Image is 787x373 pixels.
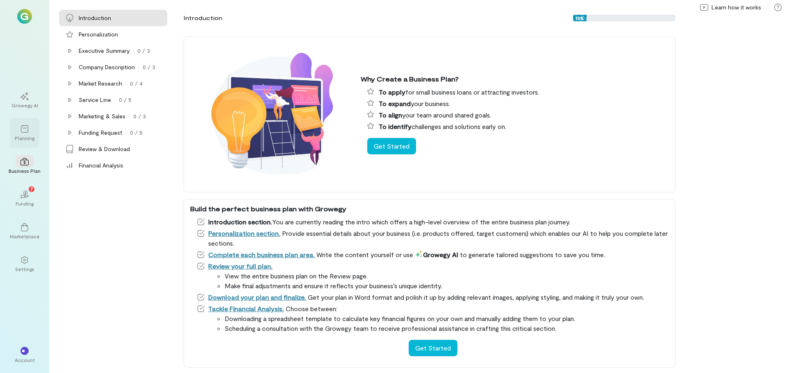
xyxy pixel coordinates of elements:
[415,251,458,258] span: Growegy AI
[361,74,669,84] div: Why Create a Business Plan?
[197,228,669,248] li: Provide essential details about your business (i.e. products offered, target customers) which ena...
[197,250,669,260] li: Write the content yourself or use to generate tailored suggestions to save you time.
[367,138,416,154] button: Get Started
[114,96,116,104] div: ·
[208,251,315,258] a: Complete each business plan area.
[143,63,155,71] div: 0 / 3
[208,218,272,226] span: Introduction section.
[379,122,412,130] span: To identify
[125,79,127,88] div: ·
[79,96,111,104] div: Service Line
[225,281,669,291] li: Make final adjustments and ensure it reflects your business’s unique identity.
[79,145,130,153] div: Review & Download
[10,151,39,181] a: Business Plan
[208,293,306,301] a: Download your plan and finalize.
[130,129,143,137] div: 0 / 5
[15,357,35,363] div: Account
[367,87,669,97] li: for small business loans or attracting investors.
[367,110,669,120] li: your team around shared goals.
[79,79,122,88] div: Market Research
[10,217,39,246] a: Marketplace
[133,47,134,55] div: ·
[190,204,669,214] div: Build the perfect business plan with Growegy
[225,271,669,281] li: View the entire business plan on the Review page.
[712,3,761,11] span: Learn how it works
[79,112,125,120] div: Marketing & Sales
[16,200,34,207] div: Funding
[79,14,111,22] div: Introduction
[79,63,135,71] div: Company Description
[30,185,33,192] span: 7
[129,112,130,120] div: ·
[367,99,669,109] li: your business.
[10,86,39,115] a: Growegy AI
[10,233,40,240] div: Marketplace
[79,129,122,137] div: Funding Request
[79,161,123,170] div: Financial Analysis
[9,167,41,174] div: Business Plan
[367,122,669,131] li: challenges and solutions early on.
[133,112,146,120] div: 0 / 3
[137,47,150,55] div: 0 / 3
[184,14,222,22] div: Introduction
[11,102,38,109] div: Growegy AI
[225,314,669,323] li: Downloading a spreadsheet template to calculate key financial figures on your own and manually ad...
[225,323,669,333] li: Scheduling a consultation with the Growegy team to receive professional assistance in crafting th...
[15,266,34,272] div: Settings
[130,79,143,88] div: 0 / 4
[10,118,39,148] a: Planning
[138,63,139,71] div: ·
[10,249,39,279] a: Settings
[15,135,34,141] div: Planning
[208,229,280,237] a: Personalization section.
[197,292,669,302] li: Get your plan in Word format and polish it up by adding relevant images, applying styling, and ma...
[379,88,405,96] span: To apply
[197,304,669,333] li: Choose between:
[197,217,669,227] li: You are currently reading the intro which offers a high-level overview of the entire business pla...
[379,99,411,107] span: To expand
[208,305,284,312] a: Tackle Financial Analysis.
[190,41,354,188] img: Why create a business plan
[79,47,130,55] div: Executive Summary
[125,129,127,137] div: ·
[10,184,39,213] a: Funding
[409,340,457,356] button: Get Started
[208,262,273,270] a: Review your full plan.
[379,111,402,119] span: To align
[119,96,132,104] div: 0 / 5
[79,30,118,38] div: Personalization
